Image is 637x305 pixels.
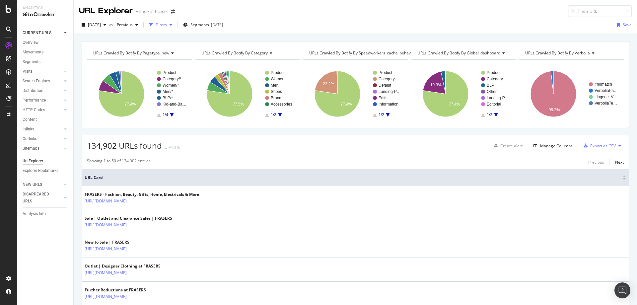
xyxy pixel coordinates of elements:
svg: A chart. [87,65,192,123]
text: Editorial [487,102,501,107]
div: Visits [23,68,33,75]
div: CURRENT URLS [23,30,51,37]
span: URL Card [85,175,621,181]
text: Women [271,77,284,81]
div: SiteCrawler [23,11,68,19]
span: URLs Crawled By Botify By pagetype_new [93,50,169,56]
div: Segments [23,58,40,65]
text: 77.4% [341,102,352,107]
text: 22.2% [323,82,334,86]
h4: URLs Crawled By Botify By global_dashboard [416,48,510,58]
text: 19.3% [430,83,442,87]
a: Performance [23,97,62,104]
text: Category/* [163,77,181,81]
a: Segments [23,58,69,65]
a: Search Engines [23,78,62,85]
div: Export as CSV [590,143,616,149]
text: BLP [487,83,494,88]
button: Next [615,158,624,166]
button: Save [614,20,632,30]
div: arrow-right-arrow-left [171,9,175,14]
h4: URLs Crawled By Botify By speedworkers_cache_behaviors [308,48,428,58]
text: Landing-P… [379,89,401,94]
a: CURRENT URLS [23,30,62,37]
a: Inlinks [23,126,62,133]
a: Distribution [23,87,62,94]
span: 2025 Aug. 16th [88,22,101,28]
button: Filters [146,20,175,30]
a: [URL][DOMAIN_NAME] [85,222,127,228]
div: Sale | Outlet and Clearance Sales | FRASERS [85,215,172,221]
svg: A chart. [519,65,624,123]
div: Analysis Info [23,210,46,217]
text: VerboliaPa… [595,88,618,93]
a: Visits [23,68,62,75]
text: #nomatch [595,82,612,87]
text: 77.4% [125,102,136,107]
a: Url Explorer [23,158,69,165]
a: Analysis Info [23,210,69,217]
div: Filters [156,22,167,28]
div: Showing 1 to 50 of 134,902 entries [87,158,151,166]
button: Export as CSV [581,140,616,151]
a: Explorer Bookmarks [23,167,69,174]
a: Sitemaps [23,145,62,152]
button: Create alert [491,140,523,151]
svg: A chart. [411,65,516,123]
div: A chart. [195,65,300,123]
text: Category [487,77,503,81]
text: Product [379,70,392,75]
text: Product [163,70,177,75]
button: Manage Columns [531,142,573,150]
div: Manage Columns [540,143,573,149]
div: Inlinks [23,126,34,133]
a: NEW URLS [23,181,62,188]
text: Women/* [163,83,179,88]
button: [DATE] [79,20,109,30]
text: Product [487,70,501,75]
text: BLP/* [163,96,173,100]
text: 77.5% [233,102,244,107]
div: Content [23,116,37,123]
span: URLs Crawled By Botify By category [201,50,268,56]
text: 77.4% [449,102,460,107]
div: Save [623,22,632,28]
span: URLs Crawled By Botify By verbolia [525,50,590,56]
text: 98.2% [549,108,560,112]
div: FRASERS - Fashion, Beauty, Gifts, Home, Electricals & More [85,191,199,197]
div: Distribution [23,87,43,94]
div: New to Sale | FRASERS [85,239,156,245]
div: Performance [23,97,46,104]
a: Overview [23,39,69,46]
div: [DATE] [211,22,223,28]
div: Sitemaps [23,145,39,152]
text: Information [379,102,398,107]
text: Product [271,70,285,75]
div: Explorer Bookmarks [23,167,58,174]
div: Previous [588,159,604,165]
text: 1/4 [163,113,168,117]
text: Lingerie_V… [595,95,617,99]
text: Edits [379,96,388,100]
button: Previous [588,158,604,166]
span: Previous [114,22,133,28]
div: +1.3% [169,145,180,150]
div: Movements [23,49,43,56]
div: Url Explorer [23,158,43,165]
div: Outlet | Designer Clothing at FRASERS [85,263,161,269]
div: Next [615,159,624,165]
h4: URLs Crawled By Botify By verbolia [524,48,618,58]
div: DISAPPEARED URLS [23,191,56,205]
text: Brand [271,96,281,100]
div: A chart. [303,65,408,123]
text: 1/2 [487,113,492,117]
div: Analytics [23,5,68,11]
text: Men/* [163,89,173,94]
text: Accessories [271,102,292,107]
div: House of Fraser [135,8,168,15]
div: Create alert [500,143,523,149]
a: HTTP Codes [23,107,62,114]
span: 134,902 URLs found [87,140,162,151]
